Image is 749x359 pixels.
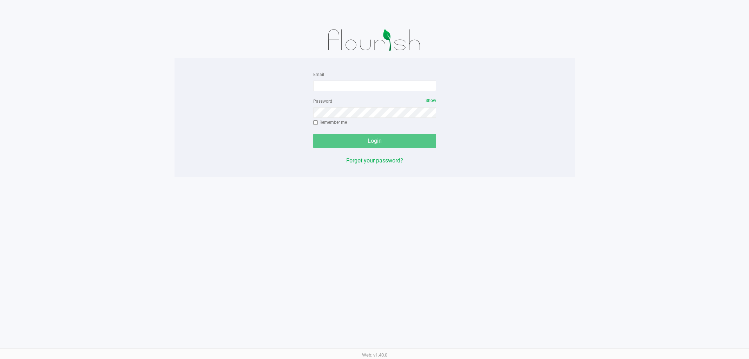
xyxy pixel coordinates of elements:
label: Password [313,98,332,104]
span: Show [426,98,436,103]
button: Forgot your password? [346,156,403,165]
label: Email [313,71,324,78]
input: Remember me [313,120,318,125]
span: Web: v1.40.0 [362,352,387,358]
label: Remember me [313,119,347,126]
